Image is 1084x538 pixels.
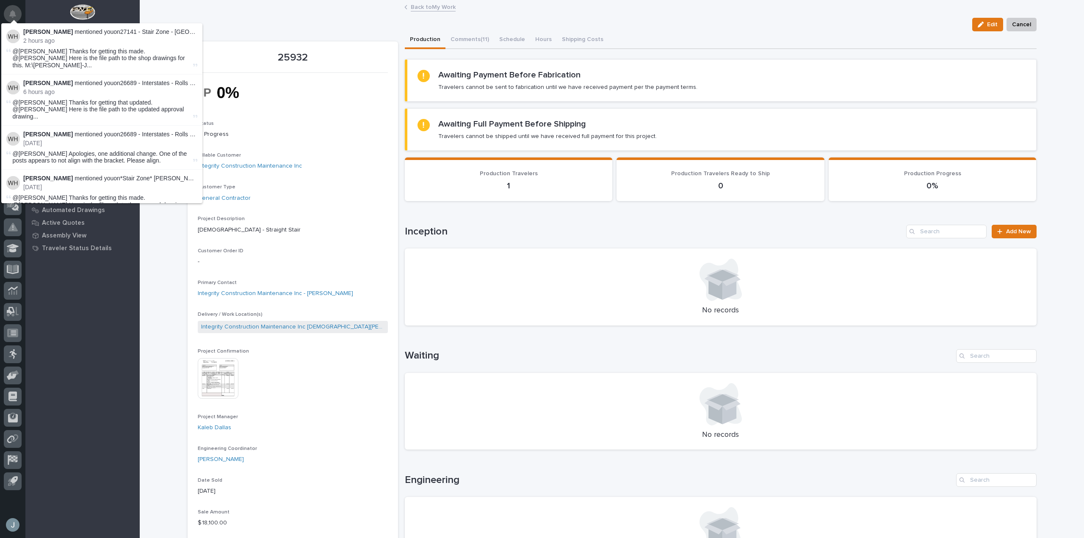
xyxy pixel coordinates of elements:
h1: Inception [405,226,903,238]
span: Project Confirmation [198,349,249,354]
a: Integrity Construction Maintenance Inc - [PERSON_NAME] [198,289,353,298]
img: Wynne Hochstetler [6,30,20,43]
span: Delivery / Work Location(s) [198,312,263,317]
span: Customer Order ID [198,248,243,254]
span: Sale Amount [198,510,230,515]
p: In Progress [198,130,388,139]
p: 6 hours ago [23,88,197,96]
a: Active Quotes [25,216,140,229]
button: Notifications [4,5,22,23]
button: Hours [530,31,557,49]
a: *Stair Zone* [PERSON_NAME] - Main - Egress Stair [120,175,258,182]
a: Back toMy Work [411,2,456,11]
p: Active Quotes [42,219,85,227]
h2: Awaiting Full Payment Before Shipping [438,119,586,129]
span: Status [198,121,214,126]
p: No records [415,306,1026,315]
img: Wynne Hochstetler [6,81,20,94]
a: 26689 - Interstates - Rolls Royce Gen Set Platform [120,80,254,86]
div: Notifications [11,10,22,24]
a: Integrity Construction Maintenance Inc [198,162,302,171]
a: General Contractor [198,194,251,203]
button: Schedule [494,31,530,49]
p: 2 hours ago [23,37,197,44]
h2: Awaiting Payment Before Fabrication [438,70,581,80]
p: [DATE] [23,184,197,191]
span: Production Progress [904,171,961,177]
a: Add New [992,225,1036,238]
a: Assembly View [25,229,140,242]
span: @[PERSON_NAME] Apologies, one additional change. One of the posts appears to not align with the b... [13,150,187,164]
button: Comments (11) [445,31,494,49]
p: Assembly View [42,232,86,240]
p: [DATE] [198,487,388,496]
span: Project Manager [198,414,238,419]
span: Production Travelers Ready to Ship [671,171,770,177]
span: @[PERSON_NAME] Thanks for getting this made. @[PERSON_NAME] Here is the file path to the approval... [13,194,191,215]
input: Search [906,225,987,238]
input: Search [956,349,1037,363]
p: mentioned you on : [23,28,197,36]
a: Kaleb Dallas [198,423,231,432]
p: Travelers cannot be shipped until we have received full payment for this project. [438,132,657,140]
p: 1 [415,181,603,191]
strong: [PERSON_NAME] [23,131,73,138]
button: Cancel [1007,18,1037,31]
p: mentioned you on : [23,131,197,138]
img: Workspace Logo [70,4,95,20]
p: mentioned you on : [23,80,197,87]
a: [PERSON_NAME] [198,455,244,464]
p: [DEMOGRAPHIC_DATA] - Straight Stair [198,226,388,235]
span: Cancel [1012,19,1031,30]
span: Edit [987,21,998,28]
a: 26689 - Interstates - Rolls Royce Gen Set Platform [120,131,254,138]
span: Engineering Coordinator [198,446,257,451]
p: Travelers cannot be sent to fabrication until we have received payment per the payment terms. [438,83,697,91]
strong: [PERSON_NAME] [23,28,73,35]
p: 0 [627,181,814,191]
img: Wynne Hochstetler [6,176,20,190]
span: Billable Customer [198,153,241,158]
a: Integrity Construction Maintenance Inc [DEMOGRAPHIC_DATA][PERSON_NAME] [201,323,384,331]
span: Date Sold [198,478,222,483]
a: 27141 - Stair Zone - [GEOGRAPHIC_DATA] [PERSON_NAME] Construction - [GEOGRAPHIC_DATA][PERSON_NAME] [120,28,437,35]
p: [DATE] [23,140,197,147]
p: $ 18,100.00 [198,519,388,527]
p: 25932 [198,52,388,64]
span: @[PERSON_NAME] Thanks for getting that updated. @[PERSON_NAME] Here is the file path to the updat... [13,99,191,120]
button: users-avatar [4,516,22,534]
span: Primary Contact [198,280,237,285]
input: Search [956,473,1037,487]
p: Traveler Status Details [42,245,112,252]
p: Automated Drawings [42,207,105,214]
h1: Waiting [405,350,953,362]
img: fWInJZ550QpzD-rfaywNduVhZaAyfhWAvBAJxAuJ49c [198,78,261,107]
p: mentioned you on : [23,175,197,182]
strong: [PERSON_NAME] [23,80,73,86]
span: @[PERSON_NAME] Thanks for getting this made. @[PERSON_NAME] Here is the file path to the shop dra... [13,48,191,69]
strong: [PERSON_NAME] [23,175,73,182]
a: Traveler Status Details [25,242,140,254]
img: Wynne Hochstetler [6,132,20,146]
p: No records [415,430,1026,440]
span: Add New [1006,229,1031,235]
span: Production Travelers [480,171,538,177]
span: Project Description [198,216,245,221]
button: Production [405,31,445,49]
a: Automated Drawings [25,204,140,216]
button: Shipping Costs [557,31,608,49]
button: Edit [972,18,1003,31]
h1: Engineering [405,474,953,486]
span: Customer Type [198,185,235,190]
p: - [198,257,388,266]
p: 0% [839,181,1026,191]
